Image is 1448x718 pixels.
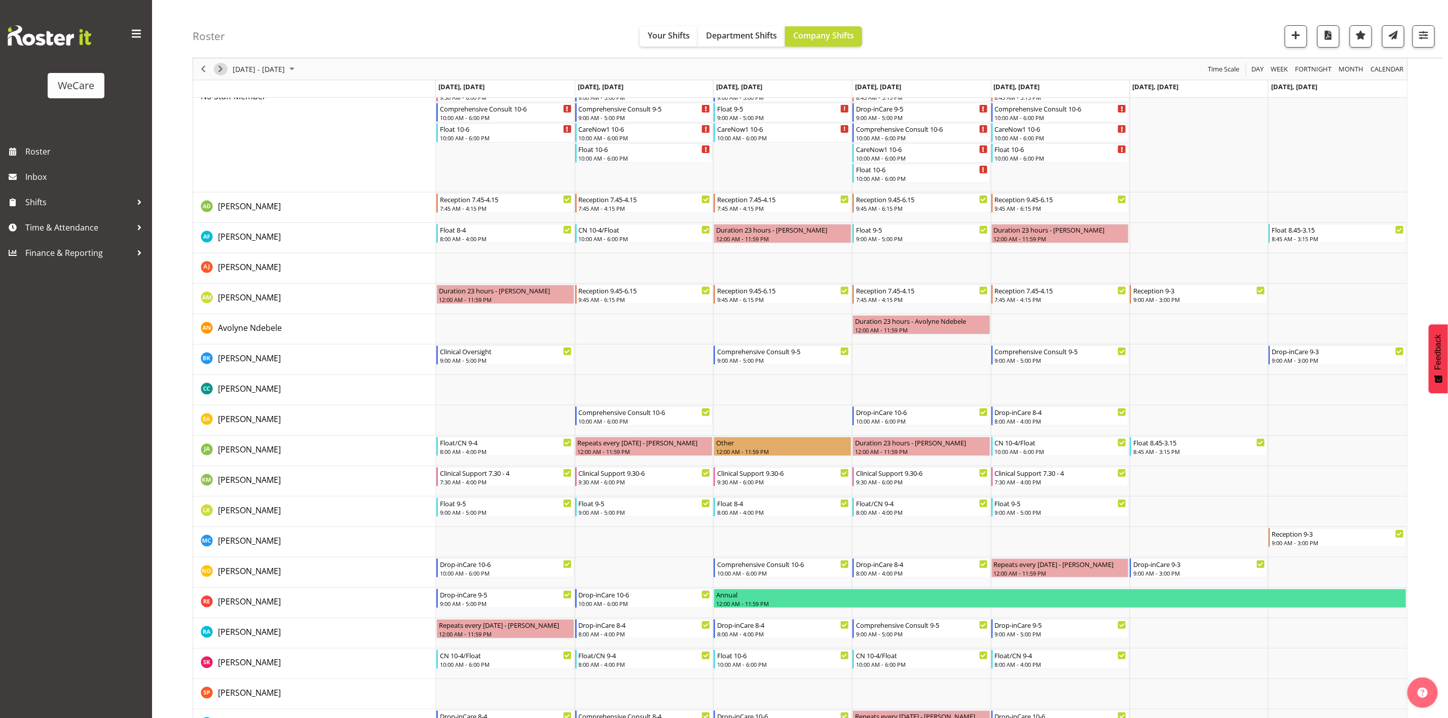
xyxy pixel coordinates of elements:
a: [PERSON_NAME] [218,443,281,456]
button: Highlight an important date within the roster. [1350,25,1372,48]
div: Jane Arps"s event - Float/CN 9-4 Begin From Monday, September 8, 2025 at 8:00:00 AM GMT+12:00 End... [436,437,574,456]
td: Charlotte Courtney resource [193,375,436,405]
div: Antonia Mao"s event - Reception 7.45-4.15 Begin From Thursday, September 11, 2025 at 7:45:00 AM G... [852,285,990,304]
div: Duration 23 hours - [PERSON_NAME] [855,437,988,447]
button: Timeline Week [1269,63,1290,75]
div: Jane Arps"s event - Other Begin From Wednesday, September 10, 2025 at 12:00:00 AM GMT+12:00 Ends ... [714,437,851,456]
div: Ena Advincula"s event - Drop-inCare 10-6 Begin From Thursday, September 11, 2025 at 10:00:00 AM G... [852,406,990,426]
span: Month [1338,63,1364,75]
span: [PERSON_NAME] [218,413,281,425]
span: No Staff Member [201,91,266,102]
td: Rachel Els resource [193,588,436,618]
div: No Staff Member"s event - Float 9-5 Begin From Wednesday, September 10, 2025 at 9:00:00 AM GMT+12... [714,103,851,122]
div: Comprehensive Consult 9-5 [579,103,711,114]
div: Kishendri Moodley"s event - Clinical Support 7.30 - 4 Begin From Friday, September 12, 2025 at 7:... [991,467,1129,486]
div: Annual [716,589,1403,599]
div: Reception 7.45-4.15 [856,285,988,295]
div: Reception 9-3 [1133,285,1265,295]
div: Previous [195,58,212,80]
a: Avolyne Ndebele [218,322,282,334]
span: [PERSON_NAME] [218,231,281,242]
div: Float/CN 9-4 [856,498,988,508]
span: Shifts [25,195,132,210]
span: [PERSON_NAME] [218,261,281,273]
div: 10:00 AM - 6:00 PM [856,154,988,162]
div: Antonia Mao"s event - Reception 9.45-6.15 Begin From Tuesday, September 9, 2025 at 9:45:00 AM GMT... [575,285,713,304]
div: Antonia Mao"s event - Duration 23 hours - Antonia Mao Begin From Monday, September 8, 2025 at 12:... [436,285,574,304]
img: Rosterit website logo [8,25,91,46]
div: Saahit Kour"s event - Float/CN 9-4 Begin From Friday, September 12, 2025 at 8:00:00 AM GMT+12:00 ... [991,650,1129,669]
button: Feedback - Show survey [1429,324,1448,393]
a: [PERSON_NAME] [218,231,281,243]
span: calendar [1369,63,1404,75]
a: [PERSON_NAME] [218,352,281,364]
div: 9:00 AM - 5:00 PM [440,599,572,608]
span: Your Shifts [648,30,690,41]
span: [PERSON_NAME] [218,353,281,364]
div: Natasha Ottley"s event - Drop-inCare 10-6 Begin From Monday, September 8, 2025 at 10:00:00 AM GMT... [436,558,574,578]
div: Mary Childs"s event - Reception 9-3 Begin From Sunday, September 14, 2025 at 9:00:00 AM GMT+12:00... [1269,528,1406,547]
div: Float 9-5 [579,498,711,508]
div: Jane Arps"s event - Repeats every tuesday - Jane Arps Begin From Tuesday, September 9, 2025 at 12... [575,437,713,456]
div: Clinical Support 7.30 - 4 [440,468,572,478]
div: 8:00 AM - 4:00 PM [856,508,988,516]
a: [PERSON_NAME] [218,504,281,516]
div: 10:00 AM - 6:00 PM [440,569,572,577]
div: Reception 7.45-4.15 [440,194,572,204]
div: Drop-inCare 10-6 [440,559,572,569]
div: Natasha Ottley"s event - Comprehensive Consult 10-6 Begin From Wednesday, September 10, 2025 at 1... [714,558,851,578]
div: No Staff Member"s event - Comprehensive Consult 10-6 Begin From Monday, September 8, 2025 at 10:0... [436,103,574,122]
button: Next [214,63,228,75]
div: 10:00 AM - 6:00 PM [995,154,1127,162]
div: Reception 9.45-6.15 [717,285,849,295]
div: Antonia Mao"s event - Reception 9.45-6.15 Begin From Wednesday, September 10, 2025 at 9:45:00 AM ... [714,285,851,304]
div: 9:00 AM - 5:00 PM [995,356,1127,364]
div: 9:45 AM - 6:15 PM [995,204,1127,212]
div: 7:30 AM - 4:00 PM [995,478,1127,486]
div: Natasha Ottley"s event - Drop-inCare 9-3 Begin From Saturday, September 13, 2025 at 9:00:00 AM GM... [1130,558,1268,578]
a: [PERSON_NAME] [218,413,281,425]
div: Brian Ko"s event - Drop-inCare 9-3 Begin From Sunday, September 14, 2025 at 9:00:00 AM GMT+12:00 ... [1269,346,1406,365]
div: No Staff Member"s event - CareNow1 10-6 Begin From Tuesday, September 9, 2025 at 10:00:00 AM GMT+... [575,123,713,142]
td: Rachna Anderson resource [193,618,436,649]
button: Previous [197,63,210,75]
div: Ena Advincula"s event - Drop-inCare 8-4 Begin From Friday, September 12, 2025 at 8:00:00 AM GMT+1... [991,406,1129,426]
div: Aleea Devenport"s event - Reception 7.45-4.15 Begin From Tuesday, September 9, 2025 at 7:45:00 AM... [575,194,713,213]
div: Aleea Devenport"s event - Reception 7.45-4.15 Begin From Wednesday, September 10, 2025 at 7:45:00... [714,194,851,213]
div: Drop-inCare 9-3 [1133,559,1265,569]
div: Clinical Support 9.30-6 [579,468,711,478]
div: Rachel Els"s event - Drop-inCare 9-5 Begin From Monday, September 8, 2025 at 9:00:00 AM GMT+12:00... [436,589,574,608]
div: Aleea Devenport"s event - Reception 9.45-6.15 Begin From Thursday, September 11, 2025 at 9:45:00 ... [852,194,990,213]
div: 10:00 AM - 6:00 PM [579,599,711,608]
div: Kishendri Moodley"s event - Clinical Support 7.30 - 4 Begin From Monday, September 8, 2025 at 7:3... [436,467,574,486]
span: Time Scale [1207,63,1240,75]
div: No Staff Member"s event - CareNow1 10-6 Begin From Wednesday, September 10, 2025 at 10:00:00 AM G... [714,123,851,142]
div: CN 10-4/Float [995,437,1127,447]
div: Comprehensive Consult 9-5 [856,620,988,630]
div: Float 8-4 [440,224,572,235]
div: 12:00 AM - 11:59 PM [716,235,849,243]
div: Antonia Mao"s event - Reception 7.45-4.15 Begin From Friday, September 12, 2025 at 7:45:00 AM GMT... [991,285,1129,304]
div: No Staff Member"s event - Float 10-6 Begin From Thursday, September 11, 2025 at 10:00:00 AM GMT+1... [852,164,990,183]
span: Week [1270,63,1289,75]
td: Amy Johannsen resource [193,253,436,284]
div: Brian Ko"s event - Comprehensive Consult 9-5 Begin From Friday, September 12, 2025 at 9:00:00 AM ... [991,346,1129,365]
a: [PERSON_NAME] [218,535,281,547]
div: Float 8-4 [717,498,849,508]
div: Reception 9.45-6.15 [856,194,988,204]
td: Mary Childs resource [193,527,436,557]
div: Jane Arps"s event - CN 10-4/Float Begin From Friday, September 12, 2025 at 10:00:00 AM GMT+12:00 ... [991,437,1129,456]
button: Company Shifts [785,26,862,47]
div: 7:45 AM - 4:15 PM [856,295,988,304]
div: Drop-inCare 9-5 [440,589,572,599]
div: Kishendri Moodley"s event - Clinical Support 9.30-6 Begin From Tuesday, September 9, 2025 at 9:30... [575,467,713,486]
div: 9:00 AM - 5:00 PM [995,630,1127,638]
a: [PERSON_NAME] [218,291,281,304]
div: Comprehensive Consult 10-6 [579,407,711,417]
span: Inbox [25,169,147,184]
div: Alex Ferguson"s event - Float 8.45-3.15 Begin From Sunday, September 14, 2025 at 8:45:00 AM GMT+1... [1269,224,1406,243]
div: No Staff Member"s event - Float 10-6 Begin From Friday, September 12, 2025 at 10:00:00 AM GMT+12:... [991,143,1129,163]
div: Float 8.45-3.15 [1133,437,1265,447]
div: 10:00 AM - 6:00 PM [856,134,988,142]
